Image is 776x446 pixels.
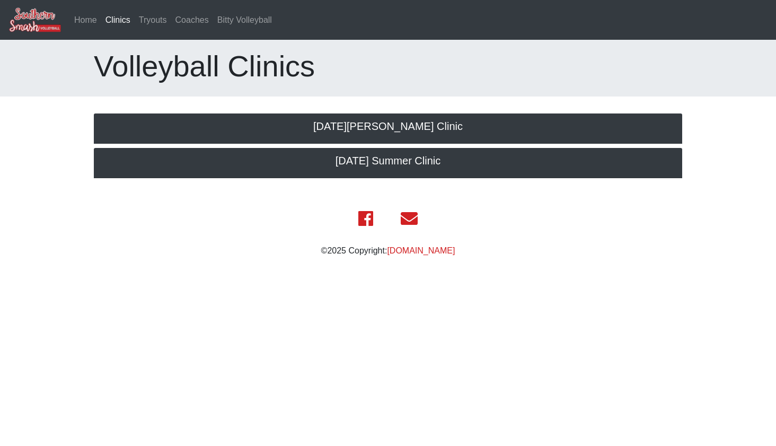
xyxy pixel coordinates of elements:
a: Bitty Volleyball [213,10,276,31]
h5: [DATE][PERSON_NAME] Clinic [104,120,672,133]
img: Southern Smash Volleyball [8,7,61,33]
h5: [DATE] Summer Clinic [104,154,672,167]
a: Home [70,10,101,31]
a: [DATE] Summer Clinic [94,148,682,178]
a: [DOMAIN_NAME] [387,246,455,255]
a: Tryouts [135,10,171,31]
a: Coaches [171,10,213,31]
a: [DATE][PERSON_NAME] Clinic [94,113,682,144]
h1: Volleyball Clinics [94,48,682,84]
a: Clinics [101,10,135,31]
